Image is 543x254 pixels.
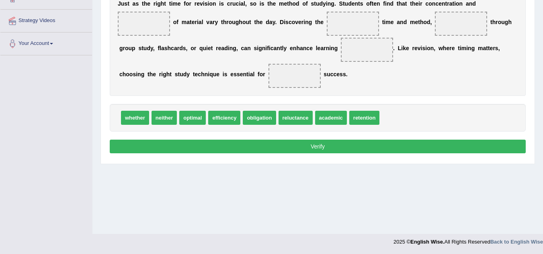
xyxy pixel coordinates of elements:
b: c [289,19,292,25]
b: l [282,45,284,51]
b: t [418,19,420,25]
b: i [460,45,461,51]
b: t [287,0,289,7]
b: n [469,0,473,7]
b: u [345,0,348,7]
b: f [306,0,308,7]
b: S [339,0,343,7]
b: r [213,19,215,25]
b: o [456,0,459,7]
b: s [261,0,264,7]
b: i [418,0,420,7]
b: u [128,45,132,51]
b: e [446,45,449,51]
b: g [119,45,123,51]
b: i [401,45,403,51]
b: n [400,19,404,25]
b: . [275,19,277,25]
b: h [317,19,321,25]
span: Drop target [341,38,393,62]
b: h [269,0,273,7]
b: r [324,45,326,51]
b: h [256,19,260,25]
b: t [452,0,454,7]
b: a [244,45,247,51]
b: t [458,45,460,51]
b: o [191,45,194,51]
b: g [309,19,312,25]
b: m [182,19,186,25]
b: m [279,0,284,7]
b: e [406,45,409,51]
b: s [175,71,178,77]
b: r [230,0,232,7]
b: t [397,0,399,7]
b: i [466,45,468,51]
b: t [190,19,192,25]
b: o [209,0,213,7]
b: v [200,0,203,7]
b: o [125,45,129,51]
b: o [366,0,370,7]
b: g [233,45,236,51]
b: o [292,19,295,25]
b: n [459,0,463,7]
b: n [213,0,216,7]
b: o [253,0,256,7]
b: r [420,0,422,7]
b: h [166,71,170,77]
b: h [144,0,148,7]
b: t [445,0,447,7]
b: y [150,45,153,51]
b: y [215,19,218,25]
b: t [164,0,166,7]
b: f [184,0,186,7]
b: s [183,45,186,51]
b: o [428,0,432,7]
b: c [425,0,428,7]
b: t [249,19,251,25]
b: r [195,0,197,7]
b: e [373,0,377,7]
b: c [171,45,174,51]
b: i [265,45,267,51]
b: e [391,19,394,25]
b: h [398,0,402,7]
b: i [385,0,387,7]
b: n [430,45,434,51]
b: n [247,45,251,51]
b: a [186,19,190,25]
b: i [161,71,163,77]
b: t [315,19,317,25]
b: o [173,19,177,25]
b: a [174,45,177,51]
b: r [493,45,495,51]
b: m [461,45,466,51]
b: r [177,45,179,51]
b: t [488,45,490,51]
b: e [218,45,221,51]
b: a [161,45,164,51]
b: i [203,0,205,7]
b: t [410,0,412,7]
b: t [280,45,282,51]
b: g [163,71,166,77]
b: i [425,45,427,51]
b: . [334,0,336,7]
b: r [447,0,449,7]
b: e [318,45,321,51]
b: s [285,19,289,25]
b: w [438,45,443,51]
b: o [423,19,427,25]
b: e [290,45,293,51]
b: m [478,45,483,51]
b: g [141,71,145,77]
b: d [147,45,150,51]
b: u [232,0,236,7]
span: Drop target [327,12,379,36]
b: f [176,19,178,25]
b: t [267,0,269,7]
b: o [427,45,430,51]
b: d [296,0,299,7]
b: i [228,45,229,51]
